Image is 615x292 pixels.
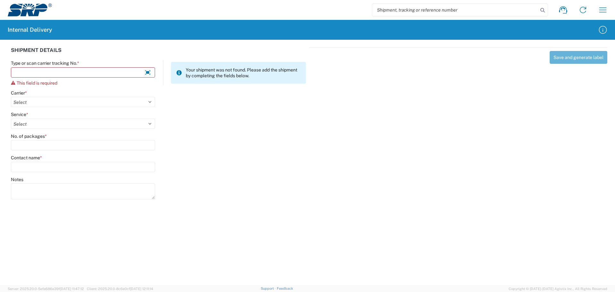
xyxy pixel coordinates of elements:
[11,112,28,117] label: Service
[60,287,84,291] span: [DATE] 11:47:12
[11,90,27,96] label: Carrier
[87,287,153,291] span: Client: 2025.20.0-8c6e0cf
[17,80,57,86] span: This field is required
[11,155,42,161] label: Contact name
[372,4,538,16] input: Shipment, tracking or reference number
[509,286,607,292] span: Copyright © [DATE]-[DATE] Agistix Inc., All Rights Reserved
[8,26,52,34] h2: Internal Delivery
[186,67,301,79] span: Your shipment was not found. Please add the shipment by completing the fields below.
[261,287,277,290] a: Support
[11,47,306,60] div: SHIPMENT DETAILS
[11,177,23,182] label: Notes
[11,133,47,139] label: No. of packages
[130,287,153,291] span: [DATE] 12:11:14
[8,287,84,291] span: Server: 2025.20.0-5efa686e39f
[11,60,79,66] label: Type or scan carrier tracking No.
[8,4,52,16] img: srp
[277,287,293,290] a: Feedback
